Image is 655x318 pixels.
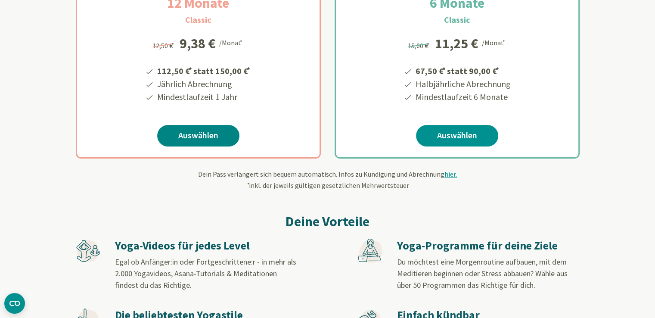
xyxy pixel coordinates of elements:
h3: Yoga-Videos für jedes Level [115,239,297,253]
span: inkl. der jeweils gültigen gesetzlichen Mehrwertsteuer [246,181,409,190]
h3: Classic [444,13,470,26]
h2: Deine Vorteile [76,211,580,232]
li: 67,50 € statt 90,00 € [414,63,511,78]
div: /Monat [219,37,244,48]
div: 11,25 € [435,37,478,50]
span: 15,00 € [408,41,431,50]
h3: Classic [185,13,211,26]
span: Egal ob Anfänger:in oder Fortgeschrittene:r - in mehr als 2.000 Yogavideos, Asana-Tutorials & Med... [115,257,296,290]
li: Halbjährliche Abrechnung [414,78,511,90]
span: 12,50 € [152,41,175,50]
span: hier. [444,170,457,178]
li: Jährlich Abrechnung [156,78,251,90]
a: Auswählen [157,125,239,147]
li: Mindestlaufzeit 6 Monate [414,90,511,103]
h3: Yoga-Programme für deine Ziele [397,239,579,253]
div: /Monat [482,37,506,48]
li: Mindestlaufzeit 1 Jahr [156,90,251,103]
a: Auswählen [416,125,498,147]
div: Dein Pass verlängert sich bequem automatisch. Infos zu Kündigung und Abrechnung [76,169,580,190]
div: 9,38 € [180,37,216,50]
li: 112,50 € statt 150,00 € [156,63,251,78]
span: Du möchtest eine Morgenroutine aufbauen, mit dem Meditieren beginnen oder Stress abbauen? Wähle a... [397,257,568,290]
button: CMP-Widget öffnen [4,293,25,314]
